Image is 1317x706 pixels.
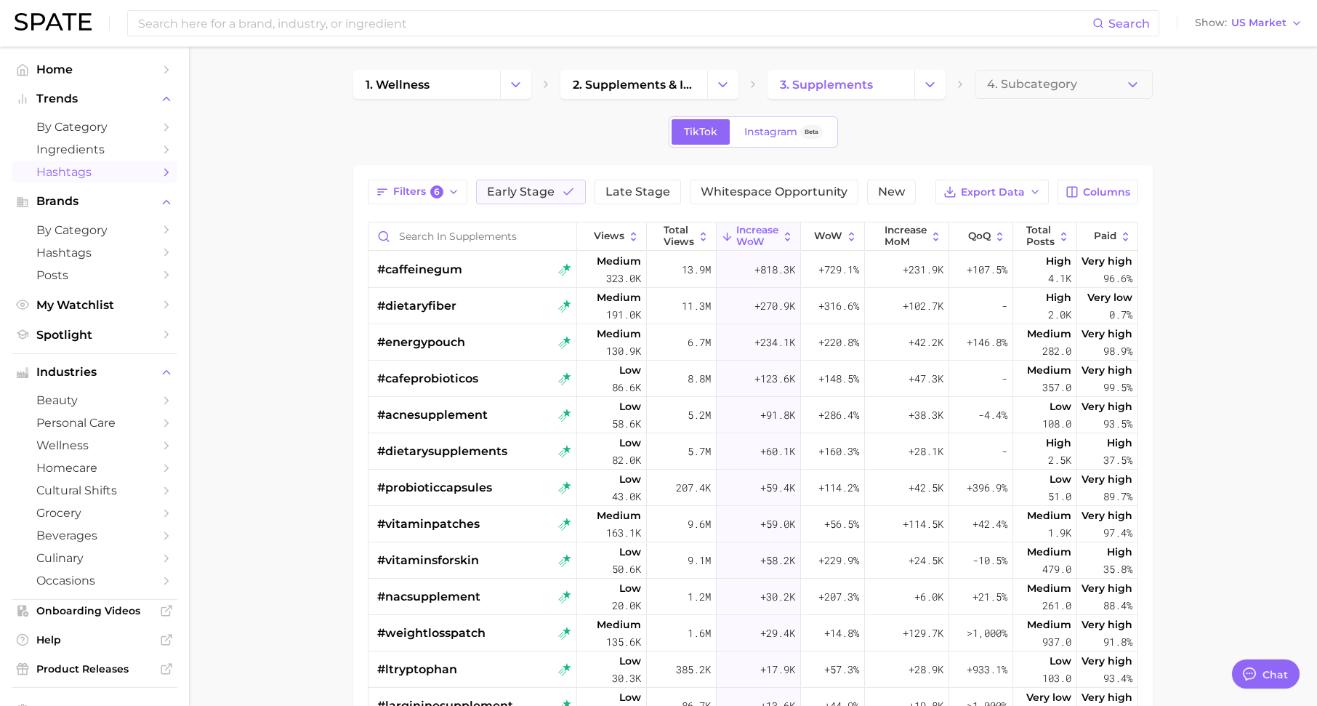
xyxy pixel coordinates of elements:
span: 282.0 [1042,342,1071,360]
span: Paid [1094,230,1116,242]
span: +28.1k [909,443,943,460]
img: tiktok rising star [558,336,571,349]
a: culinary [12,547,177,569]
span: - [1002,370,1007,388]
span: occasions [36,574,153,587]
span: Medium [597,325,641,342]
span: 2.0k [1048,306,1071,324]
a: Ingredients [12,138,177,161]
button: #energypouchtiktok rising starMedium130.9k6.7m+234.1k+220.8%+42.2k+146.8%Medium282.0Very high98.9% [368,324,1137,361]
span: Show [1195,19,1227,27]
span: +21.5% [972,588,1007,606]
img: tiktok rising star [558,518,571,531]
span: +59.0k [760,516,795,533]
span: +47.3k [909,370,943,388]
img: tiktok rising star [558,409,571,422]
span: +160.3% [818,443,859,460]
button: Export Data [935,180,1049,204]
span: #caffeinegum [377,261,462,278]
span: High [1046,252,1071,270]
span: 3. supplements [780,78,873,92]
span: US Market [1231,19,1286,27]
span: 93.5% [1103,415,1132,433]
span: New [878,186,905,198]
span: 261.0 [1042,597,1071,614]
img: tiktok rising star [558,554,571,567]
a: Product Releases [12,658,177,680]
a: homecare [12,457,177,479]
span: 13.9m [682,261,711,278]
span: 93.4% [1103,670,1132,687]
span: Increase WoW [736,225,778,247]
a: Hashtags [12,241,177,264]
span: High [1046,289,1071,306]
span: Medium [1027,507,1071,524]
span: +29.4k [760,625,795,642]
span: 9.6m [688,516,711,533]
button: Total Views [647,222,717,251]
span: Total Views [664,225,694,247]
button: #nacsupplementtiktok rising starLow20.0k1.2m+30.2k+207.3%+6.0k+21.5%Medium261.0Very high88.4% [368,579,1137,615]
button: Change Category [500,70,531,99]
img: tiktok rising star [558,590,571,603]
img: SPATE [15,13,92,31]
span: +107.5% [967,261,1007,278]
span: Low [619,398,641,415]
span: Brands [36,195,153,208]
span: 1.6m [688,625,711,642]
span: 5.7m [688,443,711,460]
span: by Category [36,120,153,134]
span: +129.7k [903,625,943,642]
span: 51.0 [1048,488,1071,505]
span: 130.9k [606,342,641,360]
span: Medium [1027,325,1071,342]
span: +38.3k [909,406,943,424]
a: Spotlight [12,324,177,346]
span: 91.8% [1103,633,1132,651]
span: - [1002,297,1007,315]
span: +28.9k [909,661,943,678]
span: 191.0k [606,306,641,324]
span: Very high [1082,616,1132,633]
span: Low [619,689,641,706]
span: 207.4k [676,479,711,497]
span: Low [1050,398,1071,415]
input: Search here for a brand, industry, or ingredient [137,11,1092,36]
button: Views [577,222,647,251]
span: 20.0k [612,597,641,614]
span: Views [594,230,624,242]
span: Low [619,579,641,597]
span: TikTok [684,126,717,138]
span: +270.9k [754,297,795,315]
a: occasions [12,569,177,592]
span: +234.1k [754,334,795,351]
span: Industries [36,366,153,379]
span: Export Data [961,186,1025,198]
button: #caffeinegumtiktok rising starMedium323.0k13.9m+818.3k+729.1%+231.9k+107.5%High4.1kVery high96.6% [368,252,1137,288]
span: Medium [1027,361,1071,379]
span: 82.0k [612,452,641,469]
span: 43.0k [612,488,641,505]
span: -10.5% [972,552,1007,569]
span: High [1107,434,1132,452]
span: Low [619,434,641,452]
span: Ingredients [36,143,153,156]
button: Increase WoW [717,222,801,251]
span: Beta [805,126,818,138]
button: #ltryptophantiktok rising starLow30.3k385.2k+17.9k+57.3%+28.9k+933.1%Low103.0Very high93.4% [368,651,1137,688]
span: beverages [36,529,153,542]
a: InstagramBeta [732,119,835,145]
span: Medium [1027,616,1071,633]
span: Medium [597,289,641,306]
span: +114.5k [903,516,943,533]
span: #cafeprobioticos [377,370,478,388]
button: ShowUS Market [1191,14,1306,33]
button: 4. Subcategory [975,70,1153,99]
button: WoW [801,222,865,251]
span: Instagram [744,126,797,138]
span: Low [619,361,641,379]
span: Low [1050,652,1071,670]
span: 4.1k [1048,270,1071,287]
span: 163.1k [606,524,641,542]
span: 5.2m [688,406,711,424]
